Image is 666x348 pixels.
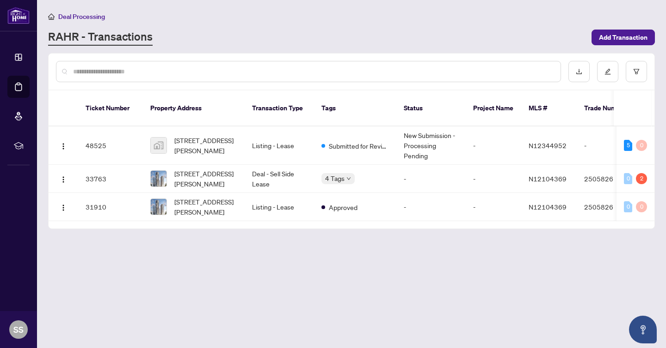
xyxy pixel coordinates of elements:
th: Tags [314,90,396,126]
span: Add Transaction [599,30,647,45]
td: 33763 [78,165,143,193]
th: Trade Number [577,90,641,126]
button: Logo [56,138,71,153]
img: Logo [60,176,67,183]
td: - [466,193,521,221]
div: 0 [636,201,647,212]
button: filter [626,61,647,82]
span: home [48,13,55,20]
img: Logo [60,204,67,211]
td: - [396,193,466,221]
td: 31910 [78,193,143,221]
td: 2505826 [577,193,641,221]
a: RAHR - Transactions [48,29,153,46]
span: download [576,68,582,75]
img: thumbnail-img [151,171,166,186]
span: [STREET_ADDRESS][PERSON_NAME] [174,197,237,217]
th: Status [396,90,466,126]
div: 5 [624,140,632,151]
span: SS [13,323,24,336]
div: 0 [624,173,632,184]
img: logo [7,7,30,24]
span: [STREET_ADDRESS][PERSON_NAME] [174,135,237,156]
th: MLS # [521,90,577,126]
img: thumbnail-img [151,138,166,153]
td: Listing - Lease [245,193,314,221]
span: Deal Processing [58,12,105,21]
span: 4 Tags [325,173,345,184]
td: - [466,165,521,193]
th: Transaction Type [245,90,314,126]
td: 48525 [78,126,143,165]
button: Logo [56,199,71,214]
span: Submitted for Review [329,141,389,151]
td: - [396,165,466,193]
span: N12104369 [529,174,567,183]
td: New Submission - Processing Pending [396,126,466,165]
span: N12104369 [529,203,567,211]
button: Open asap [629,316,657,343]
th: Project Name [466,90,521,126]
span: edit [604,68,611,75]
div: 0 [624,201,632,212]
button: edit [597,61,618,82]
button: Add Transaction [592,30,655,45]
div: 2 [636,173,647,184]
td: Deal - Sell Side Lease [245,165,314,193]
td: Listing - Lease [245,126,314,165]
span: Approved [329,202,358,212]
div: 0 [636,140,647,151]
img: thumbnail-img [151,199,166,215]
button: Logo [56,171,71,186]
td: 2505826 [577,165,641,193]
span: filter [633,68,640,75]
img: Logo [60,143,67,150]
span: down [346,176,351,181]
td: - [466,126,521,165]
th: Property Address [143,90,245,126]
span: N12344952 [529,141,567,150]
th: Ticket Number [78,90,143,126]
td: - [577,126,641,165]
button: download [568,61,590,82]
span: [STREET_ADDRESS][PERSON_NAME] [174,168,237,189]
